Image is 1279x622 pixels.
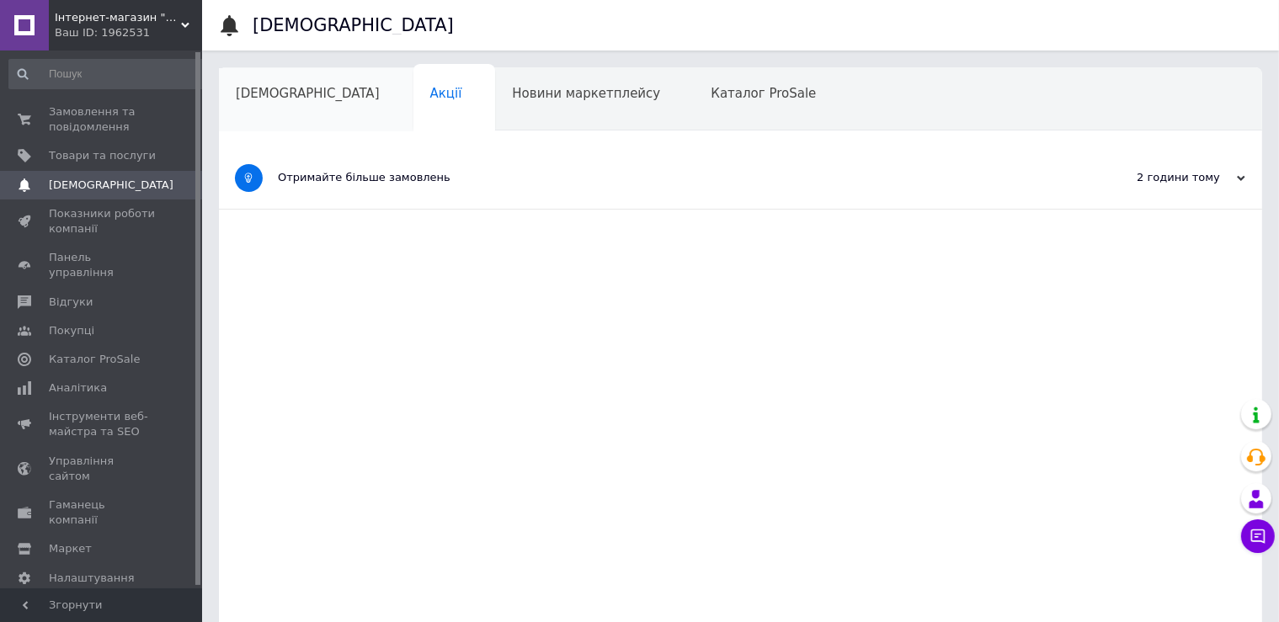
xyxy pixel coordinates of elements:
span: Панель управління [49,250,156,280]
span: Відгуки [49,295,93,310]
span: Управління сайтом [49,454,156,484]
button: Чат з покупцем [1241,519,1275,553]
span: Налаштування [49,571,135,586]
span: [DEMOGRAPHIC_DATA] [236,86,380,101]
div: 2 години тому [1077,170,1245,185]
div: Отримайте більше замовлень [278,170,1077,185]
span: Каталог ProSale [49,352,140,367]
span: Замовлення та повідомлення [49,104,156,135]
div: Ваш ID: 1962531 [55,25,202,40]
span: Показники роботи компанії [49,206,156,237]
span: Товари та послуги [49,148,156,163]
span: Покупці [49,323,94,338]
span: [DEMOGRAPHIC_DATA] [49,178,173,193]
span: Гаманець компанії [49,497,156,528]
span: Інтернет-магазин "Афродіта" [55,10,181,25]
span: Каталог ProSale [711,86,816,101]
input: Пошук [8,59,208,89]
span: Аналітика [49,380,107,396]
span: Інструменти веб-майстра та SEO [49,409,156,439]
h1: [DEMOGRAPHIC_DATA] [253,15,454,35]
span: Маркет [49,541,92,556]
span: Акції [430,86,462,101]
span: Новини маркетплейсу [512,86,660,101]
